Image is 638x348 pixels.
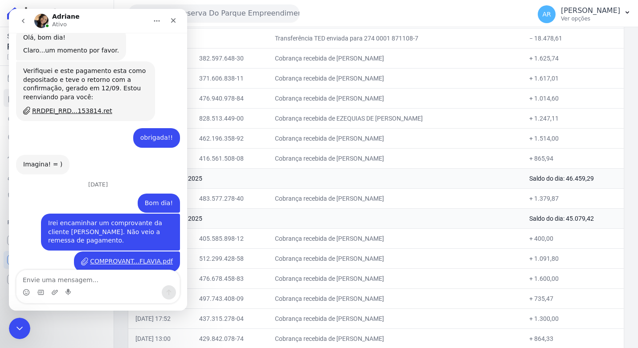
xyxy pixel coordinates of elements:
[131,125,164,134] div: obrigada!!
[192,128,268,148] td: 462.196.358-92
[7,41,96,53] span: R$ 38.229,51
[522,308,624,328] td: + 1.300,00
[268,128,522,148] td: Cobrança recebida de [PERSON_NAME]
[14,280,21,287] button: Selecionador de Emoji
[268,228,522,248] td: Cobrança recebida de [PERSON_NAME]
[531,2,638,27] button: AR [PERSON_NAME] Ver opções
[39,210,164,236] div: Irei encaminhar um comprovante da cliente [PERSON_NAME]. Não veio a remessa de pagamento.
[7,185,171,205] div: Artur diz…
[192,68,268,88] td: 371.606.838-11
[9,9,187,311] iframe: Intercom live chat
[57,280,64,287] button: Start recording
[4,251,110,269] a: Conta Hent Novidade
[192,148,268,168] td: 416.561.508-08
[156,4,172,20] div: Fechar
[192,188,268,208] td: 483.577.278-40
[128,208,522,228] td: 19 de Setembro de 2025
[128,308,192,328] td: [DATE] 17:52
[268,248,522,268] td: Cobrança recebida de [PERSON_NAME]
[23,97,103,107] div: RRDPEI_RRD...153814.ret
[192,88,268,108] td: 476.940.978-84
[139,4,156,20] button: Início
[522,128,624,148] td: + 1.514,00
[7,19,117,52] div: Olá, bom dia!Claro...um momento por favor.
[28,280,35,287] button: Selecionador de GIF
[14,151,53,160] div: Imagina! = )
[268,308,522,328] td: Cobrança recebida de [PERSON_NAME]
[522,28,624,48] td: − 18.478,61
[268,68,522,88] td: Cobrança recebida de [PERSON_NAME]
[7,53,146,112] div: Verifiquei e este pagamento esta como depositado e teve o retorno com a confirmação, gerado em 12...
[153,276,167,291] button: Enviar uma mensagem
[268,288,522,308] td: Cobrança recebida de [PERSON_NAME]
[124,119,171,139] div: obrigada!!
[268,108,522,128] td: Cobrança recebida de EZEQUIAS DE [PERSON_NAME]
[192,268,268,288] td: 476.678.458-83
[72,248,164,258] a: COMPROVANT...FLAVIA.pdf
[522,288,624,308] td: + 735,47
[4,148,110,166] a: Troca de Arquivos
[268,28,522,48] td: Transferência TED enviada para 274 0001 871108-7
[4,69,110,87] a: Cobranças
[522,248,624,268] td: + 1.091,80
[65,243,171,263] div: COMPROVANT...FLAVIA.pdf
[192,248,268,268] td: 512.299.428-58
[522,48,624,68] td: + 1.625,74
[7,69,106,288] nav: Sidebar
[14,97,139,107] a: RRDPEI_RRD...153814.ret
[81,248,164,257] div: COMPROVANT...FLAVIA.pdf
[7,173,171,185] div: [DATE]
[268,88,522,108] td: Cobrança recebida de [PERSON_NAME]
[7,146,61,166] div: Imagina! = )
[128,168,522,188] td: 21 de Setembro de 2025
[7,205,171,243] div: Artur diz…
[522,148,624,168] td: + 865,94
[192,288,268,308] td: 497.743.408-09
[522,268,624,288] td: + 1.600,00
[522,88,624,108] td: + 1.014,60
[14,24,110,33] div: Olá, bom dia!
[7,146,171,173] div: Adriane diz…
[7,32,96,41] span: Saldo atual
[522,228,624,248] td: + 400,00
[7,119,171,146] div: Artur diz…
[9,318,30,339] iframe: Intercom live chat
[43,11,58,20] p: Ativo
[14,58,139,93] div: Verifiquei e este pagamento esta como depositado e teve o retorno com a confirmação, gerado em 12...
[42,280,49,287] button: Upload do anexo
[522,208,624,228] td: Saldo do dia: 45.079,42
[4,89,110,107] a: Extrato
[4,167,110,185] a: Clientes
[8,261,171,276] textarea: Envie uma mensagem...
[7,53,96,61] span: [DATE] 09:51
[542,11,551,17] span: AR
[268,188,522,208] td: Cobrança recebida de [PERSON_NAME]
[7,19,171,53] div: Adriane diz…
[136,190,164,199] div: Bom dia!
[561,15,620,22] p: Ver opções
[4,187,110,205] a: Negativação
[4,128,110,146] a: Pagamentos
[268,48,522,68] td: Cobrança recebida de [PERSON_NAME]
[192,108,268,128] td: 828.513.449-00
[7,243,171,270] div: Artur diz…
[4,109,110,126] a: Nova transferência
[192,308,268,328] td: 437.315.278-04
[129,185,171,204] div: Bom dia!
[522,108,624,128] td: + 1.247,11
[128,4,299,22] button: Residencial Reserva Do Parque Empreendimento Imobiliario LTDA
[192,48,268,68] td: 382.597.648-30
[7,217,106,228] div: Plataformas
[561,6,620,15] p: [PERSON_NAME]
[32,205,171,242] div: Irei encaminhar um comprovante da cliente [PERSON_NAME]. Não veio a remessa de pagamento.
[522,188,624,208] td: + 1.379,87
[14,37,110,46] div: Claro...um momento por favor.
[192,228,268,248] td: 405.585.898-12
[268,148,522,168] td: Cobrança recebida de [PERSON_NAME]
[522,168,624,188] td: Saldo do dia: 46.459,29
[4,231,110,249] a: Recebíveis
[7,53,171,119] div: Adriane diz…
